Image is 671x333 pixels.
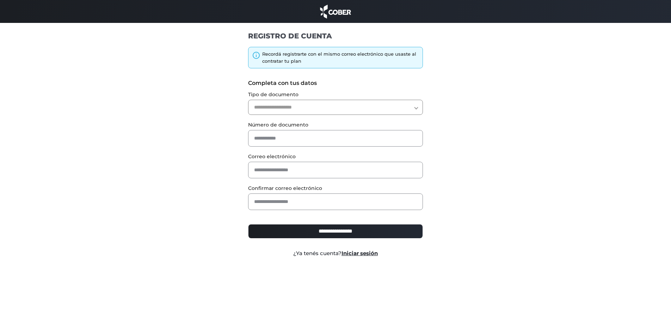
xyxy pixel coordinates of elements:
a: Iniciar sesión [341,250,378,257]
label: Confirmar correo electrónico [248,185,423,192]
h1: REGISTRO DE CUENTA [248,31,423,41]
img: cober_marca.png [318,4,353,19]
div: ¿Ya tenés cuenta? [243,249,429,258]
label: Correo electrónico [248,153,423,160]
label: Completa con tus datos [248,79,423,87]
label: Tipo de documento [248,91,423,98]
div: Recordá registrarte con el mismo correo electrónico que usaste al contratar tu plan [262,51,419,64]
label: Número de documento [248,121,423,129]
